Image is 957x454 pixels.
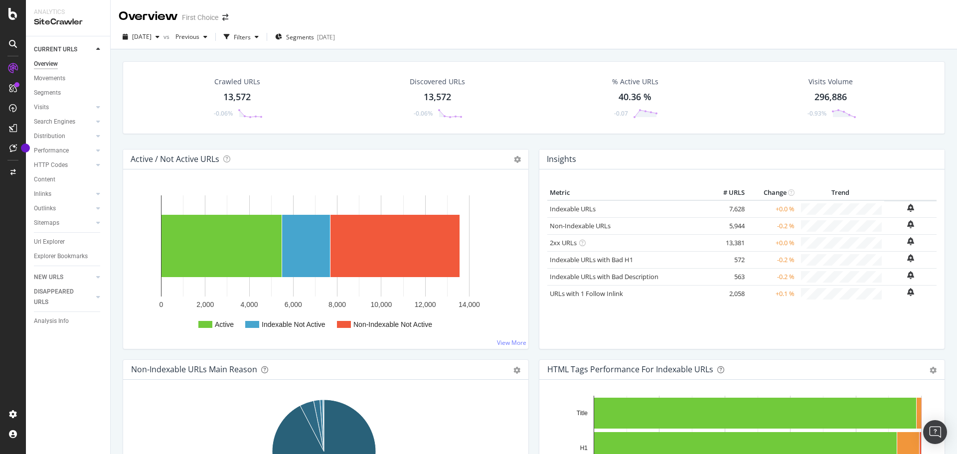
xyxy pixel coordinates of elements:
[550,238,577,247] a: 2xx URLs
[907,254,914,262] div: bell-plus
[747,251,797,268] td: -0.2 %
[747,268,797,285] td: -0.2 %
[119,8,178,25] div: Overview
[34,189,51,199] div: Inlinks
[547,152,576,166] h4: Insights
[34,174,55,185] div: Content
[747,285,797,302] td: +0.1 %
[21,144,30,152] div: Tooltip anchor
[34,88,61,98] div: Segments
[410,77,465,87] div: Discovered URLs
[34,16,102,28] div: SiteCrawler
[262,320,325,328] text: Indexable Not Active
[612,77,658,87] div: % Active URLs
[550,289,623,298] a: URLs with 1 Follow Inlink
[34,316,103,326] a: Analysis Info
[34,117,93,127] a: Search Engines
[34,174,103,185] a: Content
[34,287,84,307] div: DISAPPEARED URLS
[614,109,628,118] div: -0.07
[747,200,797,218] td: +0.0 %
[814,91,847,104] div: 296,886
[550,255,633,264] a: Indexable URLs with Bad H1
[34,272,63,283] div: NEW URLS
[34,237,103,247] a: Url Explorer
[34,203,56,214] div: Outlinks
[214,77,260,87] div: Crawled URLs
[271,29,339,45] button: Segments[DATE]
[34,102,93,113] a: Visits
[214,109,233,118] div: -0.06%
[34,88,103,98] a: Segments
[328,301,346,308] text: 8,000
[550,272,658,281] a: Indexable URLs with Bad Description
[34,131,93,142] a: Distribution
[747,185,797,200] th: Change
[415,301,436,308] text: 12,000
[34,287,93,307] a: DISAPPEARED URLS
[34,117,75,127] div: Search Engines
[34,8,102,16] div: Analytics
[34,218,93,228] a: Sitemaps
[34,59,103,69] a: Overview
[34,73,65,84] div: Movements
[223,91,251,104] div: 13,572
[34,102,49,113] div: Visits
[234,33,251,41] div: Filters
[907,237,914,245] div: bell-plus
[371,301,392,308] text: 10,000
[131,185,517,341] svg: A chart.
[353,320,432,328] text: Non-Indexable Not Active
[930,367,937,374] div: gear
[34,237,65,247] div: Url Explorer
[707,217,747,234] td: 5,944
[34,59,58,69] div: Overview
[34,272,93,283] a: NEW URLS
[131,364,257,374] div: Non-Indexable URLs Main Reason
[34,44,93,55] a: CURRENT URLS
[907,271,914,279] div: bell-plus
[171,32,199,41] span: Previous
[550,221,611,230] a: Non-Indexable URLs
[577,410,588,417] text: Title
[414,109,433,118] div: -0.06%
[34,251,88,262] div: Explorer Bookmarks
[580,445,588,452] text: H1
[241,301,258,308] text: 4,000
[907,204,914,212] div: bell-plus
[215,320,234,328] text: Active
[34,44,77,55] div: CURRENT URLS
[550,204,596,213] a: Indexable URLs
[285,301,302,308] text: 6,000
[196,301,214,308] text: 2,000
[459,301,480,308] text: 14,000
[34,73,103,84] a: Movements
[119,29,163,45] button: [DATE]
[707,200,747,218] td: 7,628
[513,367,520,374] div: gear
[159,301,163,308] text: 0
[707,268,747,285] td: 563
[171,29,211,45] button: Previous
[34,218,59,228] div: Sitemaps
[163,32,171,41] span: vs
[424,91,451,104] div: 13,572
[497,338,526,347] a: View More
[707,285,747,302] td: 2,058
[907,220,914,228] div: bell-plus
[707,185,747,200] th: # URLS
[34,316,69,326] div: Analysis Info
[907,288,914,296] div: bell-plus
[707,234,747,251] td: 13,381
[807,109,826,118] div: -0.93%
[808,77,853,87] div: Visits Volume
[182,12,218,22] div: First Choice
[547,364,713,374] div: HTML Tags Performance for Indexable URLs
[923,420,947,444] div: Open Intercom Messenger
[34,251,103,262] a: Explorer Bookmarks
[747,234,797,251] td: +0.0 %
[220,29,263,45] button: Filters
[34,146,69,156] div: Performance
[34,131,65,142] div: Distribution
